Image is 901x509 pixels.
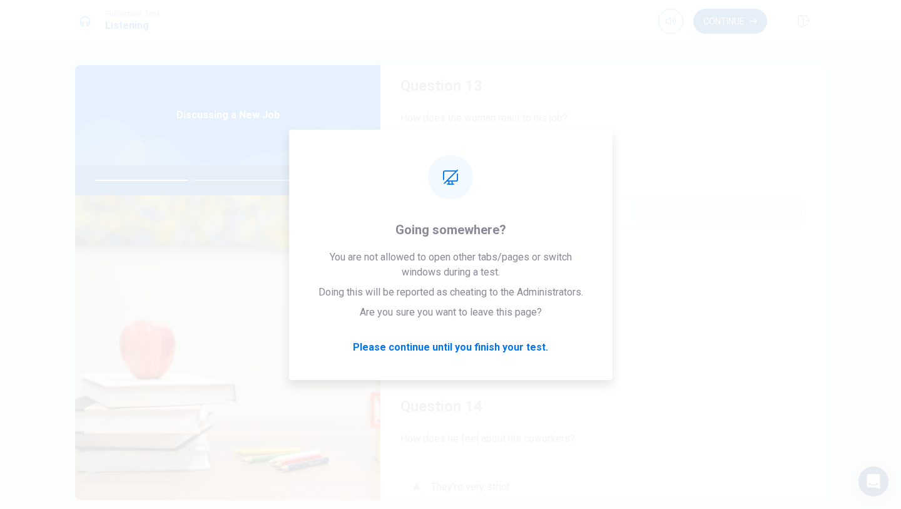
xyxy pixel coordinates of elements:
span: How does he feel about his coworkers? [400,431,806,446]
span: She thinks it’s a great opportunity [431,205,576,220]
div: A [406,157,426,177]
button: AShe has advice for him [400,151,806,182]
span: She has advice for him [431,159,531,174]
button: DShe’s not interested [400,290,806,321]
div: B [406,203,426,223]
span: She’s worried for him [431,252,523,267]
span: Placement Test [105,9,160,18]
h4: Question 14 [400,396,806,416]
button: AThey’re very strict [400,471,806,503]
h1: Listening [105,18,160,33]
span: They’re very strict [431,480,509,495]
span: Discussing a New Job [176,108,280,123]
div: A [406,477,426,497]
span: How does the woman react to his job? [400,111,806,126]
div: C [406,249,426,269]
div: Open Intercom Messenger [858,466,888,496]
span: She’s not interested [431,298,518,313]
h4: Question 13 [400,76,806,96]
button: BShe thinks it’s a great opportunity [400,197,806,229]
span: 02m 52s [331,165,375,195]
button: Continue [693,9,767,34]
div: D [406,296,426,316]
button: CShe’s worried for him [400,244,806,275]
img: Discussing a New Job [75,195,380,500]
